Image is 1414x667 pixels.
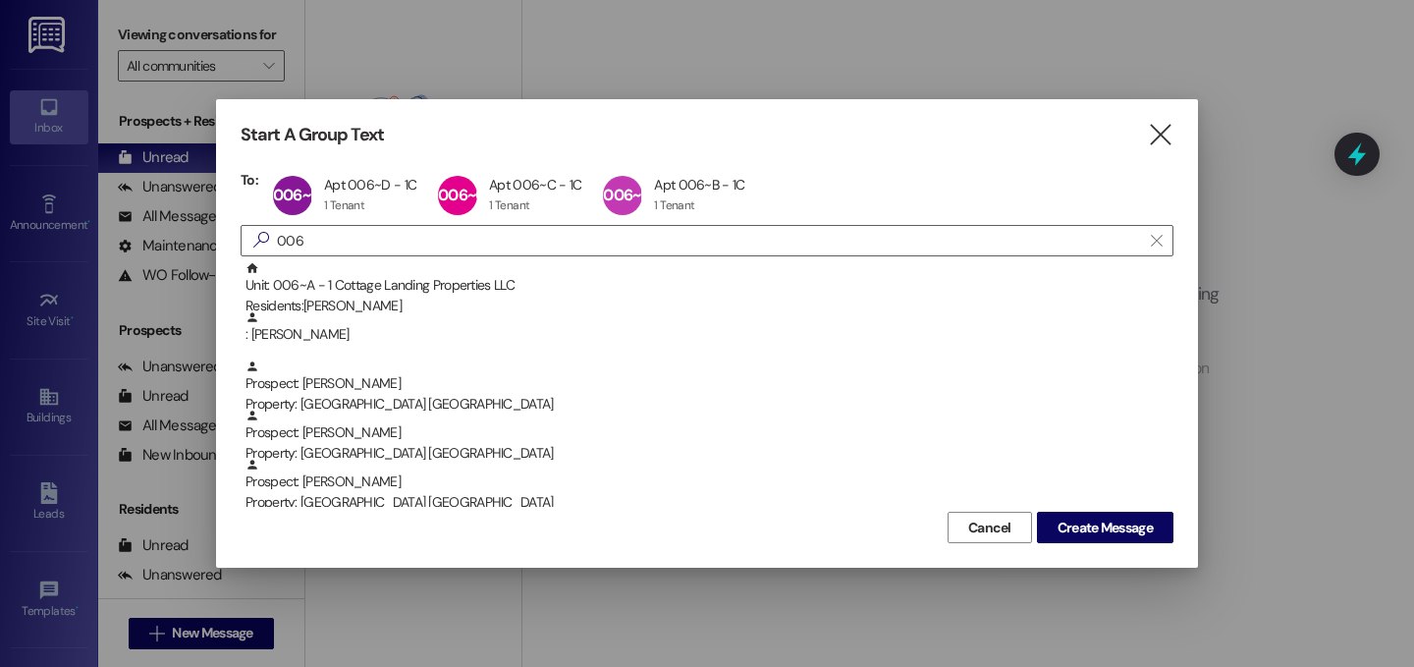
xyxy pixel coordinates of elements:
button: Clear text [1141,226,1172,255]
span: Cancel [968,518,1011,538]
div: Residents: [PERSON_NAME] [245,296,1173,316]
span: Create Message [1058,518,1153,538]
div: Apt 006~D - 1C [324,176,416,194]
div: Prospect: [PERSON_NAME]Property: [GEOGRAPHIC_DATA] [GEOGRAPHIC_DATA] [241,409,1173,458]
div: Unit: 006~A - 1 Cottage Landing Properties LLC [245,261,1173,317]
span: 006~C [438,185,486,205]
i:  [1151,233,1162,249]
h3: Start A Group Text [241,124,384,146]
div: 1 Tenant [489,197,529,213]
div: Prospect: [PERSON_NAME] [245,360,1173,416]
i:  [1147,125,1173,145]
input: Search for any contact or apartment [277,227,1141,254]
div: Unit: 006~A - 1 Cottage Landing Properties LLCResidents:[PERSON_NAME] [241,261,1173,310]
div: Property: [GEOGRAPHIC_DATA] [GEOGRAPHIC_DATA] [245,492,1173,513]
div: Property: [GEOGRAPHIC_DATA] [GEOGRAPHIC_DATA] [245,394,1173,415]
div: 1 Tenant [324,197,364,213]
button: Create Message [1037,512,1173,543]
h3: To: [241,171,258,189]
button: Cancel [948,512,1032,543]
span: 006~B [603,185,649,205]
div: Prospect: [PERSON_NAME] [245,458,1173,514]
i:  [245,230,277,250]
div: Prospect: [PERSON_NAME] [245,409,1173,465]
span: 006~D [273,185,320,205]
div: Apt 006~B - 1C [654,176,744,194]
div: Prospect: [PERSON_NAME]Property: [GEOGRAPHIC_DATA] [GEOGRAPHIC_DATA] [241,458,1173,507]
div: 1 Tenant [654,197,694,213]
div: : [PERSON_NAME] [245,310,1173,345]
div: : [PERSON_NAME] [241,310,1173,360]
div: Prospect: [PERSON_NAME]Property: [GEOGRAPHIC_DATA] [GEOGRAPHIC_DATA] [241,360,1173,409]
div: Property: [GEOGRAPHIC_DATA] [GEOGRAPHIC_DATA] [245,443,1173,464]
div: Apt 006~C - 1C [489,176,581,194]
